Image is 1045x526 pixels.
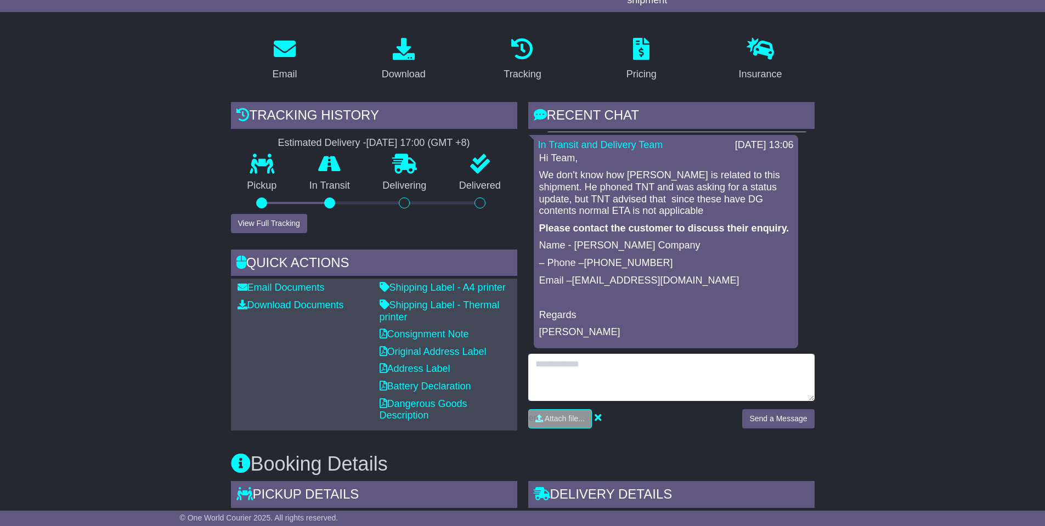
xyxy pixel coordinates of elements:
button: View Full Tracking [231,214,307,233]
a: Email [265,34,304,86]
div: Tracking history [231,102,517,132]
div: Pickup Details [231,481,517,511]
div: Download [382,67,426,82]
a: Tracking [496,34,548,86]
a: Shipping Label - A4 printer [380,282,506,293]
div: Tracking [504,67,541,82]
div: Delivery Details [528,481,815,511]
div: Email [272,67,297,82]
p: Name - [PERSON_NAME] Company [539,240,793,252]
a: Download [375,34,433,86]
a: Insurance [732,34,789,86]
a: Battery Declaration [380,381,471,392]
div: Quick Actions [231,250,517,279]
a: Original Address Label [380,346,487,357]
button: Send a Message [742,409,814,428]
a: Pricing [619,34,664,86]
a: Address Label [380,363,450,374]
p: We don't know how [PERSON_NAME] is related to this shipment. He phoned TNT and was asking for a s... [539,169,793,217]
p: In Transit [293,180,366,192]
div: Estimated Delivery - [231,137,517,149]
span: © One World Courier 2025. All rights reserved. [180,513,338,522]
p: Delivering [366,180,443,192]
p: Pickup [231,180,293,192]
a: Email Documents [238,282,325,293]
div: [DATE] 13:06 [735,139,794,151]
div: Pricing [626,67,657,82]
a: Download Documents [238,299,344,310]
a: Shipping Label - Thermal printer [380,299,500,323]
a: Dangerous Goods Description [380,398,467,421]
p: [PERSON_NAME] [539,326,793,338]
div: [DATE] 17:00 (GMT +8) [366,137,470,149]
h3: Booking Details [231,453,815,475]
p: Hi Team, [539,152,793,165]
a: Consignment Note [380,329,469,340]
strong: Please contact the customer to discuss their enquiry. [539,223,789,234]
div: RECENT CHAT [528,102,815,132]
p: – Phone –[PHONE_NUMBER] [539,257,793,269]
div: Insurance [739,67,782,82]
p: Email –[EMAIL_ADDRESS][DOMAIN_NAME] [539,275,793,287]
p: Regards [539,309,793,321]
a: In Transit and Delivery Team [538,139,663,150]
p: Delivered [443,180,517,192]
